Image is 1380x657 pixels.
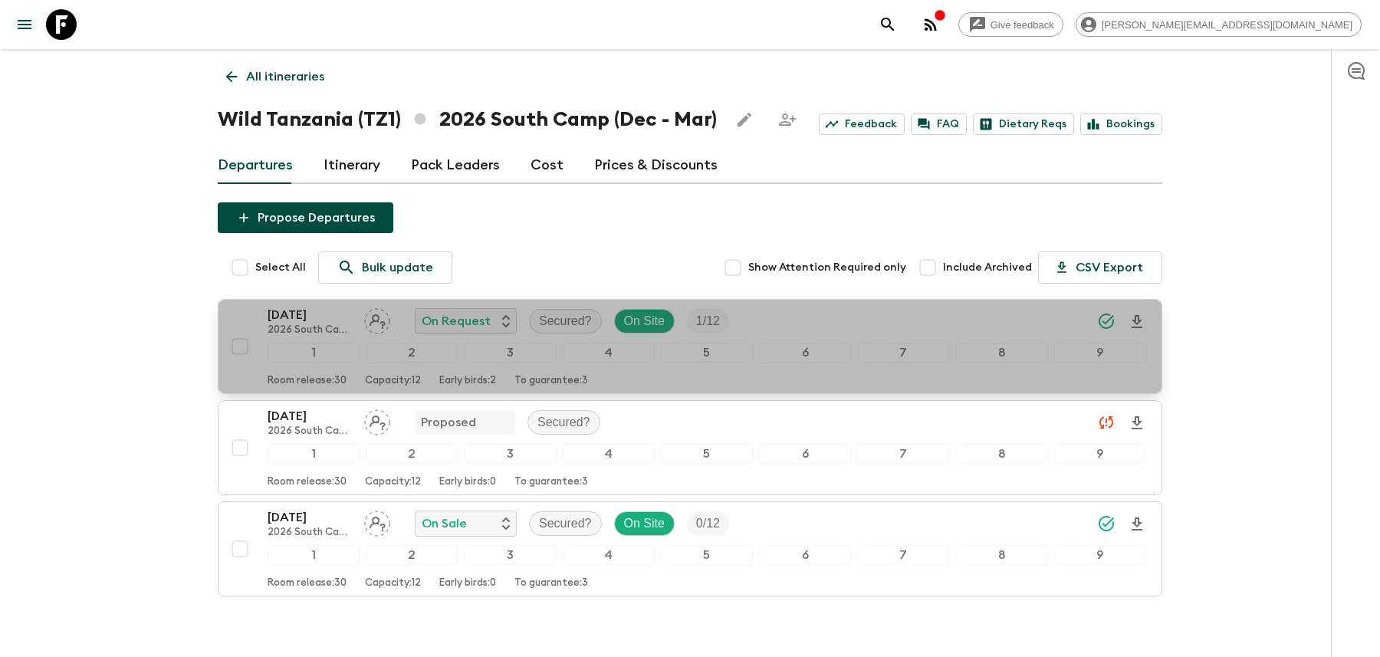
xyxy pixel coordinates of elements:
[614,309,675,333] div: On Site
[956,545,1048,565] div: 8
[268,425,352,438] p: 2026 South Camp (Dec - Mar)
[514,577,588,590] p: To guarantee: 3
[857,444,949,464] div: 7
[539,514,592,533] p: Secured?
[514,375,588,387] p: To guarantee: 3
[365,375,421,387] p: Capacity: 12
[324,147,380,184] a: Itinerary
[464,444,556,464] div: 3
[956,343,1048,363] div: 8
[218,501,1162,596] button: [DATE]2026 South Camp (Dec - Mar)Assign pack leaderOn SaleSecured?On SiteTrip Fill123456789Room r...
[421,413,476,432] p: Proposed
[364,313,390,325] span: Assign pack leader
[958,12,1063,37] a: Give feedback
[1054,343,1146,363] div: 9
[759,545,851,565] div: 6
[529,511,602,536] div: Secured?
[624,312,665,330] p: On Site
[218,400,1162,495] button: [DATE]2026 South Camp (Dec - Mar)Assign pack leaderProposedSecured?123456789Room release:30Capaci...
[563,545,655,565] div: 4
[255,260,306,275] span: Select All
[268,375,347,387] p: Room release: 30
[514,476,588,488] p: To guarantee: 3
[857,545,949,565] div: 7
[594,147,718,184] a: Prices & Discounts
[246,67,324,86] p: All itineraries
[422,312,491,330] p: On Request
[9,9,40,40] button: menu
[687,309,729,333] div: Trip Fill
[696,312,720,330] p: 1 / 12
[1054,444,1146,464] div: 9
[1097,514,1115,533] svg: Synced Successfully
[464,343,556,363] div: 3
[563,343,655,363] div: 4
[362,258,433,277] p: Bulk update
[268,476,347,488] p: Room release: 30
[539,312,592,330] p: Secured?
[1038,251,1162,284] button: CSV Export
[268,527,352,539] p: 2026 South Camp (Dec - Mar)
[268,577,347,590] p: Room release: 30
[366,545,458,565] div: 2
[748,260,906,275] span: Show Attention Required only
[1054,545,1146,565] div: 9
[1128,515,1146,534] svg: Download Onboarding
[661,343,753,363] div: 5
[759,343,851,363] div: 6
[872,9,903,40] button: search adventures
[366,444,458,464] div: 2
[268,407,352,425] p: [DATE]
[661,444,753,464] div: 5
[365,476,421,488] p: Capacity: 12
[439,375,496,387] p: Early birds: 2
[464,545,556,565] div: 3
[772,104,803,135] span: Share this itinerary
[268,508,352,527] p: [DATE]
[365,577,421,590] p: Capacity: 12
[268,324,352,337] p: 2026 South Camp (Dec - Mar)
[819,113,905,135] a: Feedback
[218,299,1162,394] button: [DATE]2026 South Camp (Dec - Mar)Assign pack leaderOn RequestSecured?On SiteTrip Fill123456789Roo...
[268,444,360,464] div: 1
[1128,313,1146,331] svg: Download Onboarding
[527,410,600,435] div: Secured?
[1128,414,1146,432] svg: Download Onboarding
[911,113,967,135] a: FAQ
[531,147,563,184] a: Cost
[973,113,1074,135] a: Dietary Reqs
[364,515,390,527] span: Assign pack leader
[529,309,602,333] div: Secured?
[268,545,360,565] div: 1
[956,444,1048,464] div: 8
[857,343,949,363] div: 7
[439,577,496,590] p: Early birds: 0
[218,202,393,233] button: Propose Departures
[422,514,467,533] p: On Sale
[1080,113,1162,135] a: Bookings
[318,251,452,284] a: Bulk update
[537,413,590,432] p: Secured?
[364,414,390,426] span: Assign pack leader
[624,514,665,533] p: On Site
[439,476,496,488] p: Early birds: 0
[759,444,851,464] div: 6
[1093,19,1361,31] span: [PERSON_NAME][EMAIL_ADDRESS][DOMAIN_NAME]
[268,306,352,324] p: [DATE]
[729,104,760,135] button: Edit this itinerary
[411,147,500,184] a: Pack Leaders
[1076,12,1362,37] div: [PERSON_NAME][EMAIL_ADDRESS][DOMAIN_NAME]
[218,104,717,135] h1: Wild Tanzania (TZ1) 2026 South Camp (Dec - Mar)
[218,147,293,184] a: Departures
[982,19,1063,31] span: Give feedback
[1097,312,1115,330] svg: Synced Successfully
[218,61,333,92] a: All itineraries
[1097,413,1115,432] svg: Unable to sync - Check prices and secured
[687,511,729,536] div: Trip Fill
[366,343,458,363] div: 2
[563,444,655,464] div: 4
[614,511,675,536] div: On Site
[696,514,720,533] p: 0 / 12
[268,343,360,363] div: 1
[661,545,753,565] div: 5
